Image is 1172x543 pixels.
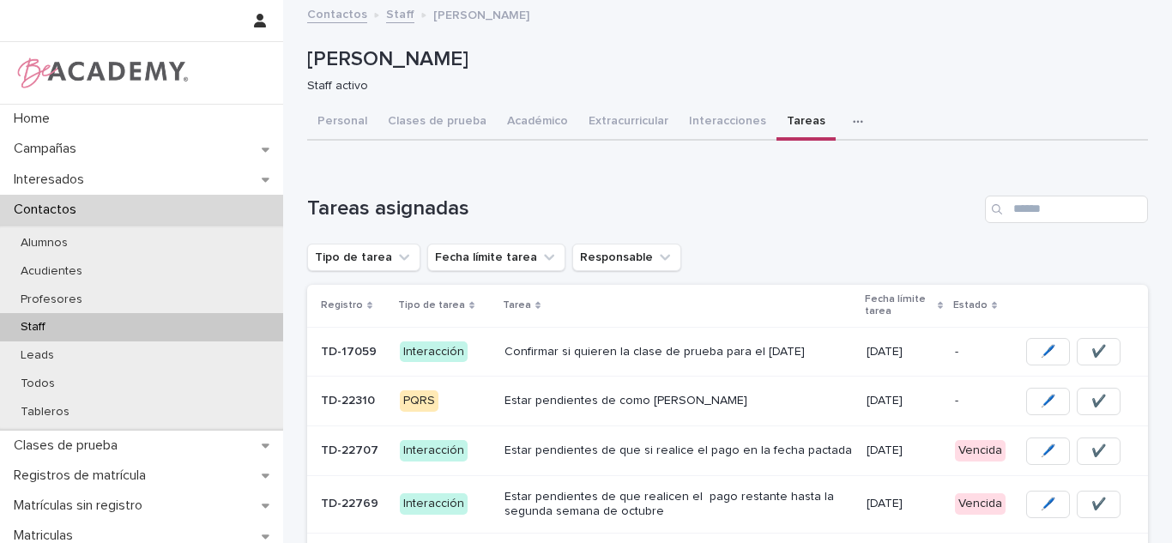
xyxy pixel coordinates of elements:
[321,493,382,511] p: TD-22769
[867,443,941,458] p: [DATE]
[321,296,363,315] p: Registro
[504,345,853,359] p: Confirmar si quieren la clase de prueba para el [DATE]
[7,172,98,188] p: Interesados
[504,443,853,458] p: Estar pendientes de que si realice el pago en la fecha pactada
[7,111,63,127] p: Home
[867,394,941,408] p: [DATE]
[7,377,69,391] p: Todos
[7,293,96,307] p: Profesores
[572,244,681,271] button: Responsable
[307,105,378,141] button: Personal
[7,348,68,363] p: Leads
[867,345,941,359] p: [DATE]
[321,341,380,359] p: TD-17059
[7,437,131,454] p: Clases de prueba
[1077,491,1121,518] button: ✔️
[776,105,836,141] button: Tareas
[1091,393,1106,410] span: ✔️
[1026,437,1070,465] button: 🖊️
[955,440,1006,462] div: Vencida
[7,468,160,484] p: Registros de matrícula
[1077,437,1121,465] button: ✔️
[427,244,565,271] button: Fecha límite tarea
[504,490,853,519] p: Estar pendientes de que realicen el pago restante hasta la segunda semana de octubre
[7,498,156,514] p: Matrículas sin registro
[1041,343,1055,360] span: 🖊️
[955,493,1006,515] div: Vencida
[504,394,853,408] p: Estar pendientes de como [PERSON_NAME]
[307,47,1141,72] p: [PERSON_NAME]
[1091,443,1106,460] span: ✔️
[7,141,90,157] p: Campañas
[7,202,90,218] p: Contactos
[1077,338,1121,365] button: ✔️
[400,440,468,462] div: Interacción
[307,475,1148,533] tr: TD-22769TD-22769 InteracciónEstar pendientes de que realicen el pago restante hasta la segunda se...
[386,3,414,23] a: Staff
[14,56,190,90] img: WPrjXfSUmiLcdUfaYY4Q
[378,105,497,141] button: Clases de prueba
[398,296,465,315] p: Tipo de tarea
[955,345,1006,359] p: -
[400,493,468,515] div: Interacción
[867,497,941,511] p: [DATE]
[578,105,679,141] button: Extracurricular
[307,377,1148,426] tr: TD-22310TD-22310 PQRSEstar pendientes de como [PERSON_NAME][DATE]-🖊️✔️
[679,105,776,141] button: Interacciones
[400,390,438,412] div: PQRS
[1026,388,1070,415] button: 🖊️
[955,394,1006,408] p: -
[433,4,529,23] p: [PERSON_NAME]
[321,390,378,408] p: TD-22310
[1026,491,1070,518] button: 🖊️
[953,296,988,315] p: Estado
[400,341,468,363] div: Interacción
[307,3,367,23] a: Contactos
[307,426,1148,476] tr: TD-22707TD-22707 InteracciónEstar pendientes de que si realice el pago en la fecha pactada[DATE]V...
[1041,496,1055,513] span: 🖊️
[307,196,978,221] h1: Tareas asignadas
[1091,343,1106,360] span: ✔️
[307,79,1134,94] p: Staff activo
[1041,393,1055,410] span: 🖊️
[7,236,82,250] p: Alumnos
[497,105,578,141] button: Académico
[7,320,59,335] p: Staff
[321,440,382,458] p: TD-22707
[307,244,420,271] button: Tipo de tarea
[865,290,933,322] p: Fecha límite tarea
[1091,496,1106,513] span: ✔️
[985,196,1148,223] input: Search
[1026,338,1070,365] button: 🖊️
[1077,388,1121,415] button: ✔️
[7,405,83,419] p: Tableros
[503,296,531,315] p: Tarea
[7,264,96,279] p: Acudientes
[307,327,1148,377] tr: TD-17059TD-17059 InteracciónConfirmar si quieren la clase de prueba para el [DATE][DATE]-🖊️✔️
[1041,443,1055,460] span: 🖊️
